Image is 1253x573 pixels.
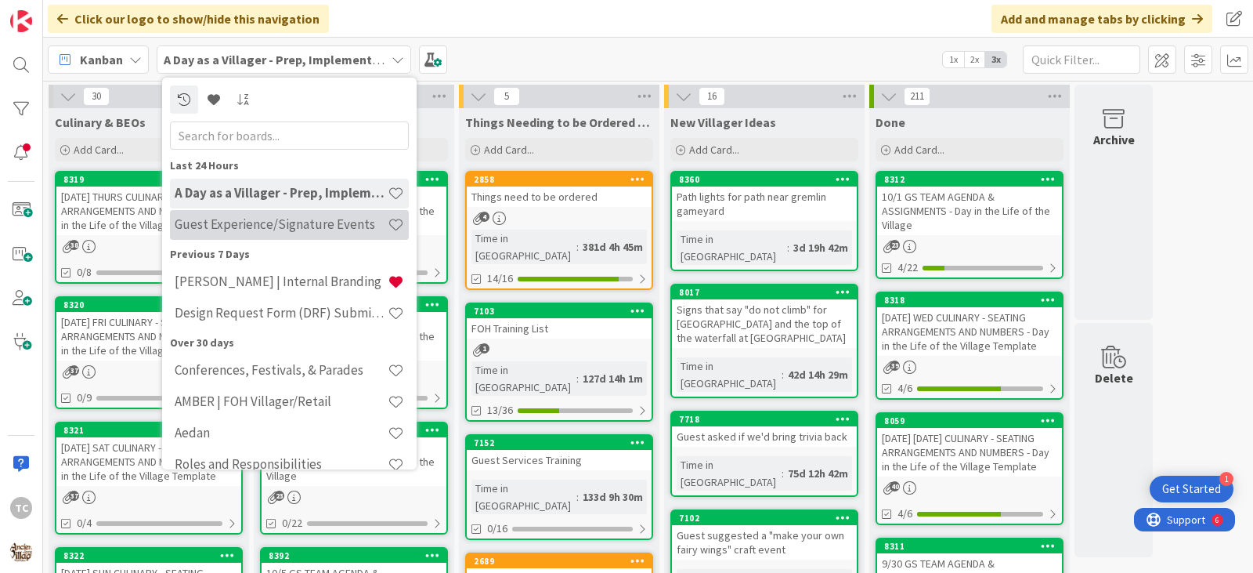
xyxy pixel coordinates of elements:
[175,425,388,441] h4: Aedan
[672,412,857,426] div: 7718
[884,174,1062,185] div: 8312
[1162,481,1221,497] div: Get Started
[467,318,652,339] div: FOH Training List
[576,238,579,256] span: :
[56,549,241,563] div: 8322
[33,2,71,21] span: Support
[672,426,857,447] div: Guest asked if we'd bring trivia back
[890,361,900,371] span: 39
[943,52,964,67] span: 1x
[175,216,388,232] h4: Guest Experience/Signature Events
[487,520,507,537] span: 0/16
[10,497,32,519] div: TC
[689,143,739,157] span: Add Card...
[677,230,787,265] div: Time in [GEOGRAPHIC_DATA]
[269,550,446,561] div: 8392
[164,52,443,67] b: A Day as a Villager - Prep, Implement and Execute
[897,506,912,522] span: 4/6
[83,87,110,106] span: 30
[579,488,647,506] div: 133d 9h 30m
[63,299,241,310] div: 8320
[274,491,284,501] span: 23
[10,541,32,563] img: avatar
[672,285,857,299] div: 8017
[282,515,302,531] span: 0/22
[991,5,1212,33] div: Add and manage tabs by clicking
[465,114,653,130] span: Things Needing to be Ordered - PUT IN CARD, Don't make new card
[479,212,489,222] span: 4
[787,239,789,256] span: :
[894,143,944,157] span: Add Card...
[175,393,388,409] h4: AMBER | FOH Villager/Retail
[487,270,513,287] span: 14/16
[471,480,576,514] div: Time in [GEOGRAPHIC_DATA]
[56,298,241,361] div: 8320[DATE] FRI CULINARY - SEATING ARRANGEMENTS AND NUMBERS - Day in the Life of the Village Template
[672,172,857,221] div: 8360Path lights for path near gremlin gameyard
[985,52,1006,67] span: 3x
[467,450,652,470] div: Guest Services Training
[679,174,857,185] div: 8360
[884,541,1062,552] div: 8311
[877,539,1062,553] div: 8311
[471,361,576,396] div: Time in [GEOGRAPHIC_DATA]
[170,246,409,263] div: Previous 7 Days
[672,285,857,348] div: 8017Signs that say "do not climb" for [GEOGRAPHIC_DATA] and the top of the waterfall at [GEOGRAPH...
[55,114,146,130] span: Culinary & BEOs
[789,239,852,256] div: 3d 19h 42m
[1095,368,1133,387] div: Delete
[77,390,92,406] span: 0/9
[56,172,241,235] div: 8319[DATE] THURS CULINARY - SEATING ARRANGEMENTS AND NUMBERS - Day in the Life of the Village Tem...
[474,174,652,185] div: 2858
[782,366,784,383] span: :
[677,456,782,491] div: Time in [GEOGRAPHIC_DATA]
[474,556,652,567] div: 2689
[467,436,652,470] div: 7152Guest Services Training
[897,380,912,397] span: 4/6
[467,304,652,318] div: 7103
[677,357,782,392] div: Time in [GEOGRAPHIC_DATA]
[467,172,652,187] div: 2858
[579,238,647,256] div: 381d 4h 45m
[884,295,1062,306] div: 8318
[48,5,329,33] div: Click our logo to show/hide this navigation
[175,362,388,378] h4: Conferences, Festivals, & Parades
[467,304,652,339] div: 7103FOH Training List
[474,306,652,317] div: 7103
[877,414,1062,428] div: 8059
[56,437,241,486] div: [DATE] SAT CULINARY - SEATING ARRANGEMENTS AND NUMBERS - Day in the Life of the Village Template
[467,172,652,207] div: 2858Things need to be ordered
[672,187,857,221] div: Path lights for path near gremlin gameyard
[877,187,1062,235] div: 10/1 GS TEAM AGENDA & ASSIGNMENTS - Day in the Life of the Village
[877,172,1062,235] div: 831210/1 GS TEAM AGENDA & ASSIGNMENTS - Day in the Life of the Village
[1150,476,1233,502] div: Open Get Started checklist, remaining modules: 1
[877,428,1062,477] div: [DATE] [DATE] CULINARY - SEATING ARRANGEMENTS AND NUMBERS - Day in the Life of the Village Template
[170,158,409,174] div: Last 24 Hours
[467,554,652,568] div: 2689
[74,143,124,157] span: Add Card...
[175,274,388,289] h4: [PERSON_NAME] | Internal Branding
[467,436,652,450] div: 7152
[1023,45,1140,74] input: Quick Filter...
[884,415,1062,426] div: 8059
[672,412,857,447] div: 7718Guest asked if we'd bring trivia back
[877,293,1062,356] div: 8318[DATE] WED CULINARY - SEATING ARRANGEMENTS AND NUMBERS - Day in the Life of the Village Template
[170,335,409,351] div: Over 30 days
[63,425,241,436] div: 8321
[890,481,900,491] span: 40
[679,414,857,425] div: 7718
[784,366,852,383] div: 42d 14h 29m
[877,172,1062,187] div: 8312
[876,114,905,130] span: Done
[56,298,241,312] div: 8320
[699,87,725,106] span: 16
[897,259,918,276] span: 4/22
[77,264,92,281] span: 0/8
[484,143,534,157] span: Add Card...
[904,87,930,106] span: 211
[471,230,576,264] div: Time in [GEOGRAPHIC_DATA]
[175,305,388,321] h4: Design Request Form (DRF) Submittals
[672,511,857,560] div: 7102Guest suggested a "make your own fairy wings" craft event
[672,511,857,525] div: 7102
[56,172,241,187] div: 8319
[672,525,857,560] div: Guest suggested a "make your own fairy wings" craft event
